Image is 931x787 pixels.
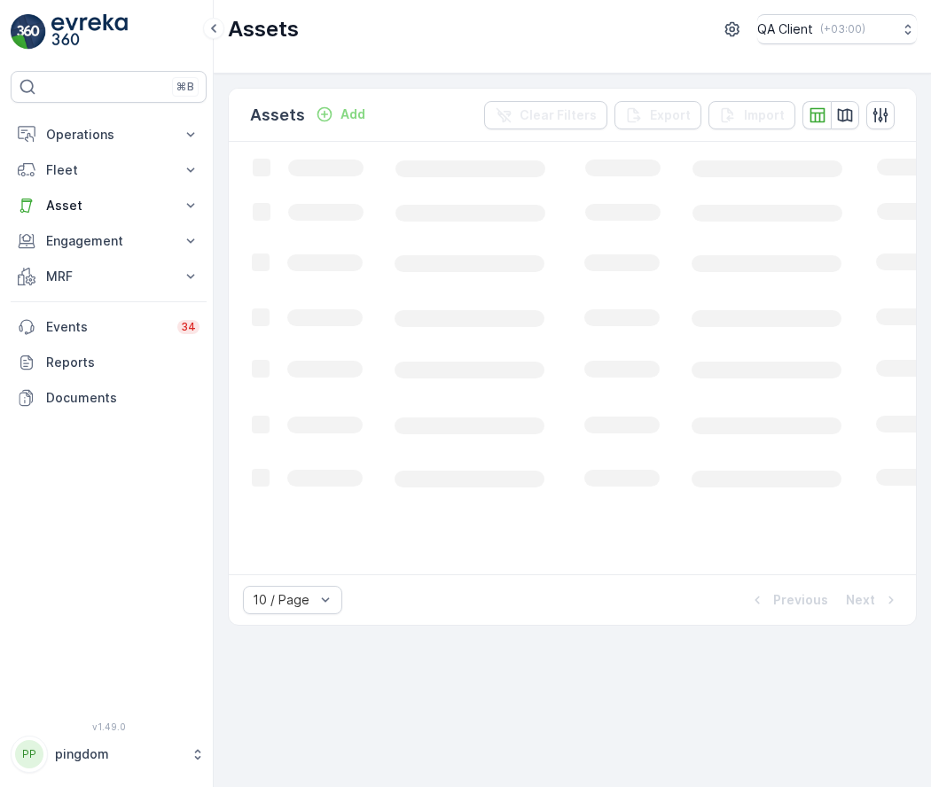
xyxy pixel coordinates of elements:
[250,103,305,128] p: Assets
[747,589,830,611] button: Previous
[11,721,207,732] span: v 1.49.0
[11,152,207,188] button: Fleet
[708,101,795,129] button: Import
[15,740,43,768] div: PP
[11,188,207,223] button: Asset
[46,354,199,371] p: Reports
[11,345,207,380] a: Reports
[46,232,171,250] p: Engagement
[51,14,128,50] img: logo_light-DOdMpM7g.png
[820,22,865,36] p: ( +03:00 )
[614,101,701,129] button: Export
[484,101,607,129] button: Clear Filters
[844,589,902,611] button: Next
[46,268,171,285] p: MRF
[228,15,299,43] p: Assets
[11,14,46,50] img: logo
[11,309,207,345] a: Events34
[46,197,171,214] p: Asset
[309,104,372,125] button: Add
[11,117,207,152] button: Operations
[55,745,182,763] p: pingdom
[11,380,207,416] a: Documents
[744,106,785,124] p: Import
[181,320,196,334] p: 34
[520,106,597,124] p: Clear Filters
[46,389,199,407] p: Documents
[46,161,171,179] p: Fleet
[11,259,207,294] button: MRF
[757,20,813,38] p: QA Client
[757,14,917,44] button: QA Client(+03:00)
[846,591,875,609] p: Next
[46,318,167,336] p: Events
[176,80,194,94] p: ⌘B
[11,223,207,259] button: Engagement
[11,736,207,773] button: PPpingdom
[46,126,171,144] p: Operations
[340,105,365,123] p: Add
[650,106,691,124] p: Export
[773,591,828,609] p: Previous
